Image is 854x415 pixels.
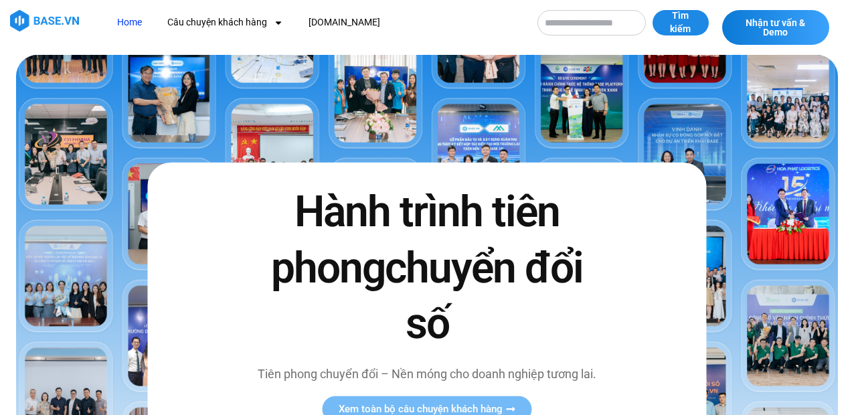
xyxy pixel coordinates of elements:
[107,10,524,35] nav: Menu
[339,404,503,414] span: Xem toàn bộ câu chuyện khách hàng
[722,10,829,45] a: Nhận tư vấn & Demo
[653,10,709,35] button: Tìm kiếm
[107,10,152,35] a: Home
[298,10,390,35] a: [DOMAIN_NAME]
[385,242,583,348] span: chuyển đổi số
[250,365,603,383] p: Tiên phong chuyển đổi – Nền móng cho doanh nghiệp tương lai.
[250,184,603,351] h2: Hành trình tiên phong
[157,10,293,35] a: Câu chuyện khách hàng
[666,9,695,35] span: Tìm kiếm
[736,18,816,37] span: Nhận tư vấn & Demo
